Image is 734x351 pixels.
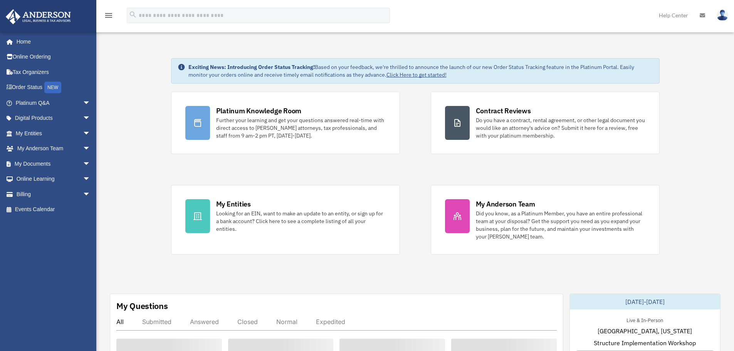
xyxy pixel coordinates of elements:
div: Answered [190,318,219,326]
span: [GEOGRAPHIC_DATA], [US_STATE] [598,326,692,336]
a: Online Ordering [5,49,102,65]
div: Submitted [142,318,171,326]
div: Did you know, as a Platinum Member, you have an entire professional team at your disposal? Get th... [476,210,645,240]
i: search [129,10,137,19]
a: Tax Organizers [5,64,102,80]
span: arrow_drop_down [83,156,98,172]
a: Click Here to get started! [386,71,447,78]
span: Structure Implementation Workshop [594,338,696,348]
a: My Anderson Teamarrow_drop_down [5,141,102,156]
i: menu [104,11,113,20]
span: arrow_drop_down [83,171,98,187]
div: Normal [276,318,297,326]
span: arrow_drop_down [83,141,98,157]
span: arrow_drop_down [83,186,98,202]
a: My Entities Looking for an EIN, want to make an update to an entity, or sign up for a bank accoun... [171,185,400,255]
a: Platinum Knowledge Room Further your learning and get your questions answered real-time with dire... [171,92,400,154]
div: My Anderson Team [476,199,535,209]
div: Expedited [316,318,345,326]
div: My Questions [116,300,168,312]
a: Billingarrow_drop_down [5,186,102,202]
span: arrow_drop_down [83,111,98,126]
div: Contract Reviews [476,106,531,116]
div: Looking for an EIN, want to make an update to an entity, or sign up for a bank account? Click her... [216,210,386,233]
a: Order StatusNEW [5,80,102,96]
span: arrow_drop_down [83,126,98,141]
img: Anderson Advisors Platinum Portal [3,9,73,24]
div: NEW [44,82,61,93]
a: Online Learningarrow_drop_down [5,171,102,187]
strong: Exciting News: Introducing Order Status Tracking! [188,64,315,71]
a: Digital Productsarrow_drop_down [5,111,102,126]
div: Closed [237,318,258,326]
a: Events Calendar [5,202,102,217]
div: Live & In-Person [620,316,669,324]
a: My Entitiesarrow_drop_down [5,126,102,141]
span: arrow_drop_down [83,95,98,111]
div: Platinum Knowledge Room [216,106,302,116]
a: Contract Reviews Do you have a contract, rental agreement, or other legal document you would like... [431,92,660,154]
a: My Documentsarrow_drop_down [5,156,102,171]
div: Based on your feedback, we're thrilled to announce the launch of our new Order Status Tracking fe... [188,63,653,79]
div: My Entities [216,199,251,209]
img: User Pic [717,10,728,21]
a: My Anderson Team Did you know, as a Platinum Member, you have an entire professional team at your... [431,185,660,255]
div: Do you have a contract, rental agreement, or other legal document you would like an attorney's ad... [476,116,645,139]
a: menu [104,13,113,20]
div: All [116,318,124,326]
div: Further your learning and get your questions answered real-time with direct access to [PERSON_NAM... [216,116,386,139]
div: [DATE]-[DATE] [570,294,720,309]
a: Home [5,34,98,49]
a: Platinum Q&Aarrow_drop_down [5,95,102,111]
